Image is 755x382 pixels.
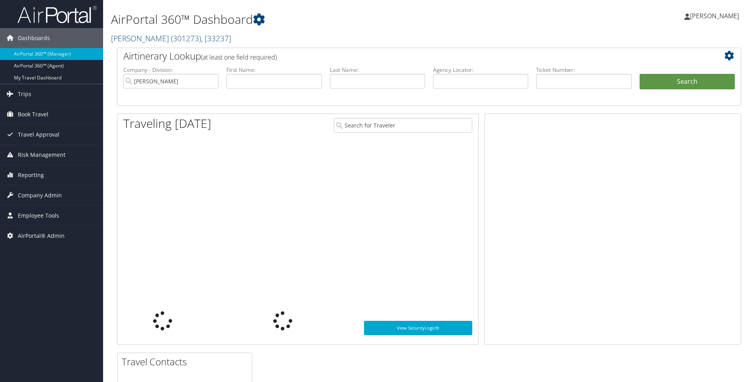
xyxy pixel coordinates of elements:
[226,66,322,74] label: First Name:
[123,66,218,74] label: Company - Division:
[111,33,231,44] a: [PERSON_NAME]
[171,33,201,44] span: ( 301273 )
[18,28,50,48] span: Dashboards
[201,33,231,44] span: , [ 33237 ]
[123,115,211,132] h1: Traveling [DATE]
[364,321,472,335] a: View SecurityLogic®
[111,11,535,28] h1: AirPortal 360™ Dashboard
[18,165,44,185] span: Reporting
[17,5,97,24] img: airportal-logo.png
[201,53,277,62] span: (at least one field required)
[122,355,252,368] h2: Travel Contacts
[433,66,528,74] label: Agency Locator:
[330,66,425,74] label: Last Name:
[690,12,739,20] span: [PERSON_NAME]
[18,206,59,226] span: Employee Tools
[18,125,59,145] span: Travel Approval
[684,4,747,28] a: [PERSON_NAME]
[536,66,631,74] label: Ticket Number:
[18,84,31,104] span: Trips
[334,118,472,133] input: Search for Traveler
[640,74,735,90] button: Search
[18,226,65,246] span: AirPortal® Admin
[18,104,48,124] span: Book Travel
[18,145,65,165] span: Risk Management
[123,49,683,63] h2: Airtinerary Lookup
[18,185,62,205] span: Company Admin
